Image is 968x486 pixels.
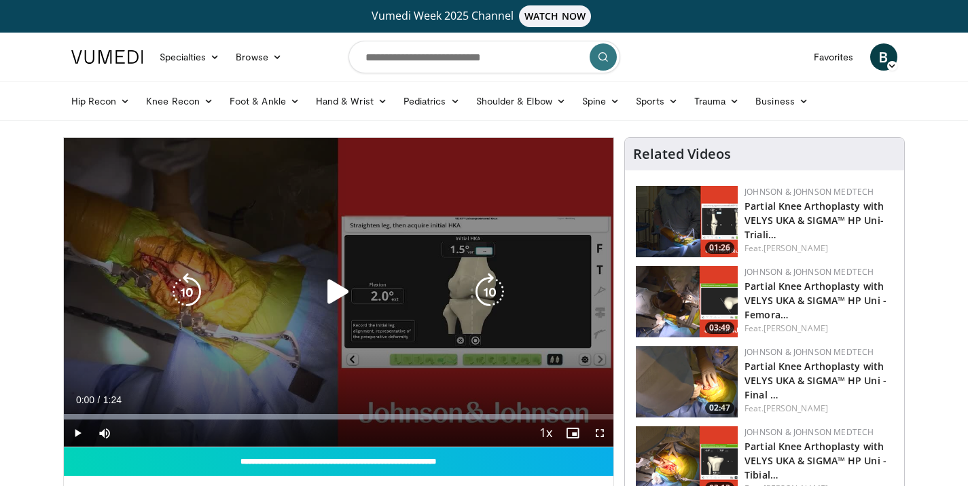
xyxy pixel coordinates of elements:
[221,88,308,115] a: Foot & Ankle
[559,419,586,447] button: Enable picture-in-picture mode
[745,360,886,401] a: Partial Knee Arthoplasty with VELYS UKA & SIGMA™ HP Uni - Final …
[636,346,738,417] img: 2dac1888-fcb6-4628-a152-be974a3fbb82.png.150x105_q85_crop-smart_upscale.png
[151,43,228,71] a: Specialties
[628,88,686,115] a: Sports
[745,200,884,241] a: Partial Knee Arthoplasty with VELYS UKA & SIGMA™ HP Uni- Triali…
[64,414,614,419] div: Progress Bar
[98,394,101,405] span: /
[574,88,628,115] a: Spine
[64,419,91,447] button: Play
[745,346,874,358] a: Johnson & Johnson MedTech
[395,88,468,115] a: Pediatrics
[468,88,574,115] a: Shoulder & Elbow
[532,419,559,447] button: Playback Rate
[745,440,886,481] a: Partial Knee Arthoplasty with VELYS UKA & SIGMA™ HP Uni - Tibial…
[745,186,874,198] a: Johnson & Johnson MedTech
[519,5,591,27] span: WATCH NOW
[747,88,817,115] a: Business
[745,242,893,255] div: Feat.
[63,88,139,115] a: Hip Recon
[806,43,862,71] a: Favorites
[745,266,874,278] a: Johnson & Johnson MedTech
[686,88,748,115] a: Trauma
[705,322,734,334] span: 03:49
[308,88,395,115] a: Hand & Wrist
[705,402,734,414] span: 02:47
[745,426,874,438] a: Johnson & Johnson MedTech
[745,280,886,321] a: Partial Knee Arthoplasty with VELYS UKA & SIGMA™ HP Uni - Femora…
[636,186,738,257] a: 01:26
[73,5,895,27] a: Vumedi Week 2025 ChannelWATCH NOW
[764,403,828,414] a: [PERSON_NAME]
[71,50,143,64] img: VuMedi Logo
[103,394,122,405] span: 1:24
[636,346,738,417] a: 02:47
[633,146,731,162] h4: Related Videos
[764,242,828,254] a: [PERSON_NAME]
[764,322,828,334] a: [PERSON_NAME]
[138,88,221,115] a: Knee Recon
[91,419,118,447] button: Mute
[636,266,738,337] img: 13513cbe-2183-4149-ad2a-2a4ce2ec625a.png.150x105_q85_crop-smart_upscale.png
[745,322,893,335] div: Feat.
[636,266,738,337] a: 03:49
[64,138,614,447] video-js: Video Player
[705,242,734,254] span: 01:26
[586,419,613,447] button: Fullscreen
[76,394,94,405] span: 0:00
[228,43,290,71] a: Browse
[745,403,893,415] div: Feat.
[636,186,738,257] img: 54517014-b7e0-49d7-8366-be4d35b6cc59.png.150x105_q85_crop-smart_upscale.png
[348,41,620,73] input: Search topics, interventions
[870,43,897,71] a: B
